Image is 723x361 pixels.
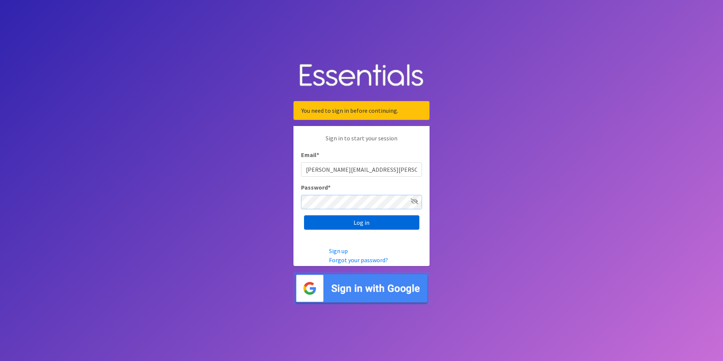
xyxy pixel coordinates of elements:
label: Password [301,183,330,192]
img: Human Essentials [293,56,430,95]
div: You need to sign in before continuing. [293,101,430,120]
abbr: required [317,151,319,159]
a: Sign up [329,247,348,255]
abbr: required [328,184,330,191]
a: Forgot your password? [329,256,388,264]
label: Email [301,150,319,159]
input: Log in [304,215,419,230]
img: Sign in with Google [293,272,430,305]
p: Sign in to start your session [301,134,422,150]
